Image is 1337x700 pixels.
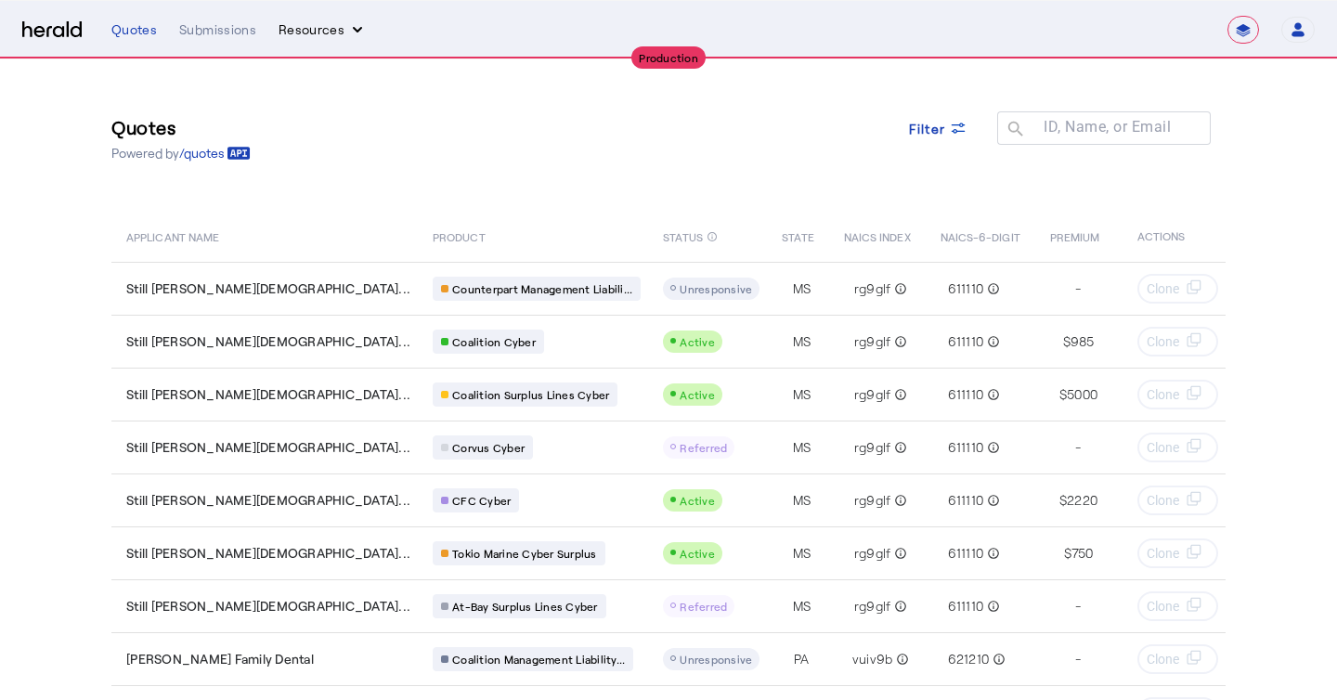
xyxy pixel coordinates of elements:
span: Unresponsive [680,653,752,666]
span: rg9glf [854,332,891,351]
span: Referred [680,441,727,454]
span: rg9glf [854,597,891,616]
button: Clone [1137,538,1218,568]
span: rg9glf [854,438,891,457]
span: rg9glf [854,544,891,563]
a: /quotes [179,144,251,162]
span: rg9glf [854,385,891,404]
span: Clone [1147,544,1179,563]
span: Corvus Cyber [452,440,525,455]
span: MS [793,491,811,510]
span: PRODUCT [433,227,486,245]
button: Resources dropdown menu [279,20,367,39]
span: MS [793,332,811,351]
span: 621210 [948,650,990,668]
span: $ [1064,544,1071,563]
mat-icon: info_outline [983,332,1000,351]
span: rg9glf [854,491,891,510]
mat-icon: info_outline [983,385,1000,404]
span: Active [680,335,715,348]
span: $ [1059,385,1067,404]
span: CFC Cyber [452,493,511,508]
span: PA [794,650,810,668]
span: 611110 [948,544,984,563]
img: Herald Logo [22,21,82,39]
span: Clone [1147,650,1179,668]
span: STATE [782,227,813,245]
span: Still [PERSON_NAME][DEMOGRAPHIC_DATA]... [126,491,410,510]
span: 985 [1071,332,1095,351]
span: Clone [1147,597,1179,616]
p: Powered by [111,144,251,162]
mat-icon: search [997,119,1029,142]
button: Clone [1137,380,1218,409]
span: rg9glf [854,279,891,298]
mat-icon: info_outline [890,491,907,510]
div: Submissions [179,20,256,39]
span: Clone [1147,332,1179,351]
span: Active [680,388,715,401]
button: Clone [1137,591,1218,621]
mat-icon: info_outline [983,491,1000,510]
mat-icon: info_outline [890,332,907,351]
span: Coalition Management Liability... [452,652,625,667]
span: 611110 [948,491,984,510]
span: At-Bay Surplus Lines Cyber [452,599,598,614]
button: Clone [1137,486,1218,515]
span: NAICS-6-DIGIT [941,227,1020,245]
span: Coalition Cyber [452,334,536,349]
mat-icon: info_outline [892,650,909,668]
span: Active [680,494,715,507]
span: MS [793,279,811,298]
div: Production [631,46,706,69]
h3: Quotes [111,114,251,140]
mat-icon: info_outline [983,438,1000,457]
span: 611110 [948,597,984,616]
span: Still [PERSON_NAME][DEMOGRAPHIC_DATA]... [126,332,410,351]
mat-icon: info_outline [890,544,907,563]
mat-icon: info_outline [983,597,1000,616]
button: Clone [1137,327,1218,356]
button: Clone [1137,274,1218,304]
div: Quotes [111,20,157,39]
span: Unresponsive [680,282,752,295]
span: Clone [1147,491,1179,510]
span: Filter [909,119,946,138]
button: Clone [1137,433,1218,462]
span: Coalition Surplus Lines Cyber [452,387,609,402]
span: MS [793,544,811,563]
mat-icon: info_outline [707,227,718,247]
span: - [1075,438,1081,457]
span: MS [793,438,811,457]
span: [PERSON_NAME] Family Dental [126,650,314,668]
span: MS [793,385,811,404]
button: Clone [1137,644,1218,674]
span: - [1075,650,1081,668]
mat-icon: info_outline [989,650,1006,668]
span: Active [680,547,715,560]
button: Filter [894,111,983,145]
span: 611110 [948,332,984,351]
span: 5000 [1067,385,1097,404]
span: 611110 [948,438,984,457]
span: 611110 [948,279,984,298]
span: 2220 [1067,491,1097,510]
span: - [1075,597,1081,616]
mat-icon: info_outline [983,544,1000,563]
span: vuiv9b [852,650,893,668]
span: Still [PERSON_NAME][DEMOGRAPHIC_DATA]... [126,438,410,457]
span: PREMIUM [1050,227,1100,245]
span: MS [793,597,811,616]
span: NAICS INDEX [844,227,911,245]
span: $ [1063,332,1071,351]
span: 611110 [948,385,984,404]
span: STATUS [663,227,703,245]
span: $ [1059,491,1067,510]
span: Referred [680,600,727,613]
span: Still [PERSON_NAME][DEMOGRAPHIC_DATA]... [126,597,410,616]
span: APPLICANT NAME [126,227,219,245]
th: ACTIONS [1123,210,1227,262]
span: Clone [1147,279,1179,298]
span: Still [PERSON_NAME][DEMOGRAPHIC_DATA]... [126,544,410,563]
mat-icon: info_outline [983,279,1000,298]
